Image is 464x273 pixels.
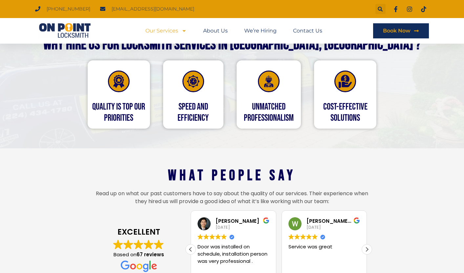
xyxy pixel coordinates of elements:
div: Next review [362,244,372,254]
img: Google [198,234,203,240]
h2: why Hire Us for Locksmith Services in [GEOGRAPHIC_DATA], [GEOGRAPHIC_DATA] ? [3,37,461,52]
img: Google [123,240,133,249]
a: Book Now [373,23,429,38]
img: Google [263,217,269,224]
a: Contact Us [293,23,322,38]
img: Google [113,240,123,249]
span: [PHONE_NUMBER] [45,5,90,13]
img: Google [144,240,154,249]
img: Google [294,234,300,240]
h4: COST-EFFECTIVE SOLUTIONS [314,101,376,123]
p: Read up on what our past customers have to say about the quality of our services. Their experienc... [95,190,369,205]
h4: UNMATCHED PROFESSIONALISM [237,101,301,123]
img: Winkle Bandesha profile picture [288,217,302,230]
div: Search [375,4,386,14]
h4: SPEED and EFFICIENCY [163,101,223,123]
h2: What People Say [95,168,369,183]
img: Google [209,234,215,240]
img: Google [215,234,221,240]
div: Service was great [288,243,360,272]
img: Edward Si profile picture [198,217,211,230]
strong: EXCELLENT [98,226,179,238]
nav: Menu [145,23,322,38]
img: Google [121,261,157,272]
div: Door was installed on schedule, installation person was very professional . [198,243,269,272]
strong: 67 reviews [137,251,164,258]
a: Our Services [145,23,187,38]
img: Google [203,234,209,240]
div: [DATE] [216,224,269,230]
div: Previous review [186,244,196,254]
span: [EMAIL_ADDRESS][DOMAIN_NAME] [110,5,194,13]
div: [PERSON_NAME] Bandesha [306,218,360,224]
div: [DATE] [306,224,360,230]
a: We’re Hiring [244,23,277,38]
img: Google [221,234,227,240]
img: Google [134,240,143,249]
img: Google [306,234,312,240]
img: Google [154,240,164,249]
img: Google [300,234,306,240]
img: Google [312,234,318,240]
a: About Us [203,23,228,38]
img: Google [353,217,360,224]
span: Based on [114,251,164,258]
img: Google [288,234,294,240]
div: [PERSON_NAME] [216,218,269,224]
span: Book Now [383,28,411,33]
h4: QUALITY IS TOP OUR PRIORITIES [88,101,150,123]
